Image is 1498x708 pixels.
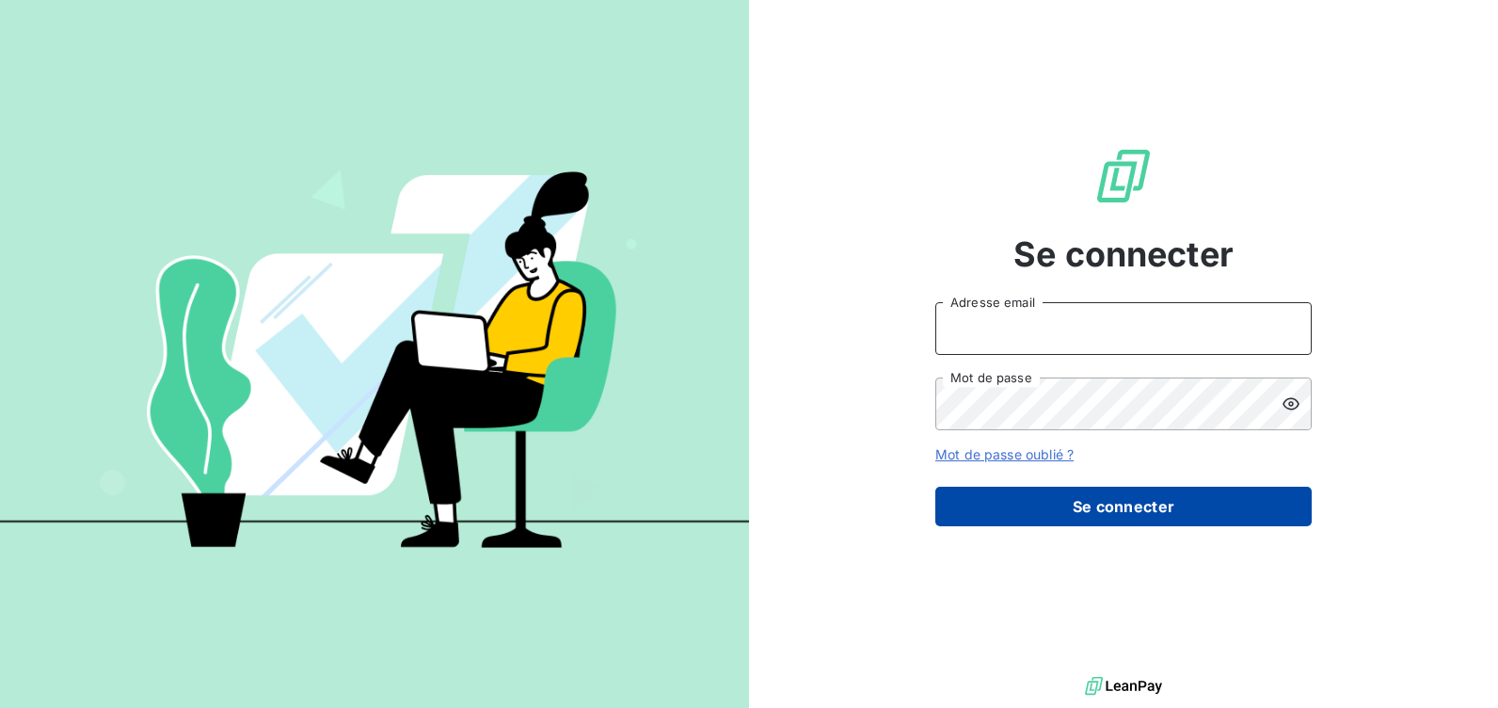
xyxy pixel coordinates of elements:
[935,446,1074,462] a: Mot de passe oublié ?
[1093,146,1154,206] img: Logo LeanPay
[1013,229,1234,280] span: Se connecter
[1085,672,1162,700] img: logo
[935,302,1312,355] input: placeholder
[935,487,1312,526] button: Se connecter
